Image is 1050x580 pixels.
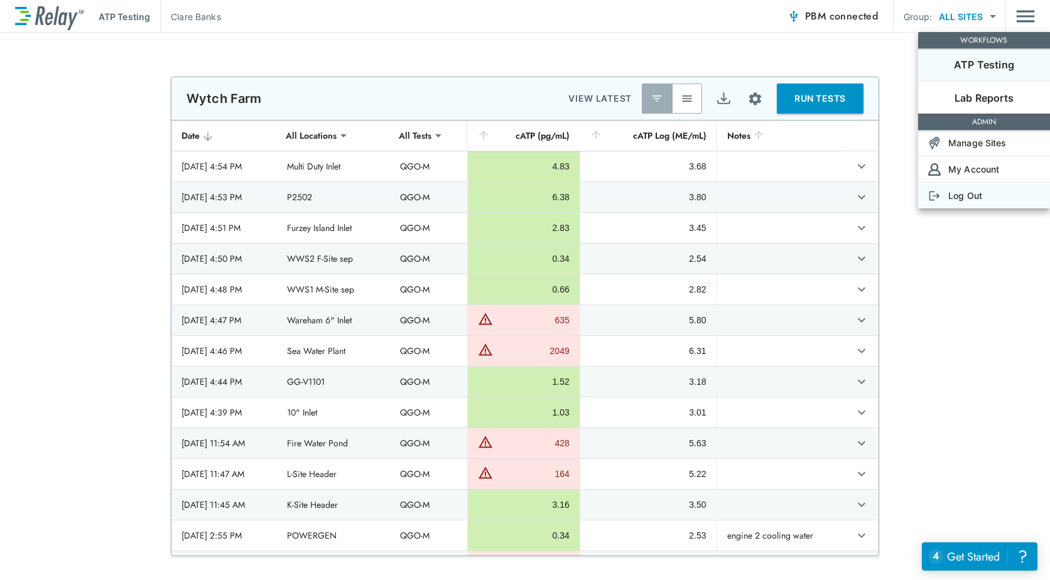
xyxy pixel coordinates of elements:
p: ATP Testing [954,57,1014,72]
img: Account [928,163,941,176]
p: Log Out [948,189,982,202]
iframe: Resource center [922,542,1037,571]
p: Manage Sites [948,136,1007,149]
p: WORKFLOWS [921,35,1047,46]
img: Log Out Icon [928,190,941,202]
p: My Account [948,163,999,176]
p: Lab Reports [955,90,1014,105]
p: ADMIN [921,116,1047,127]
img: Sites [928,137,941,149]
